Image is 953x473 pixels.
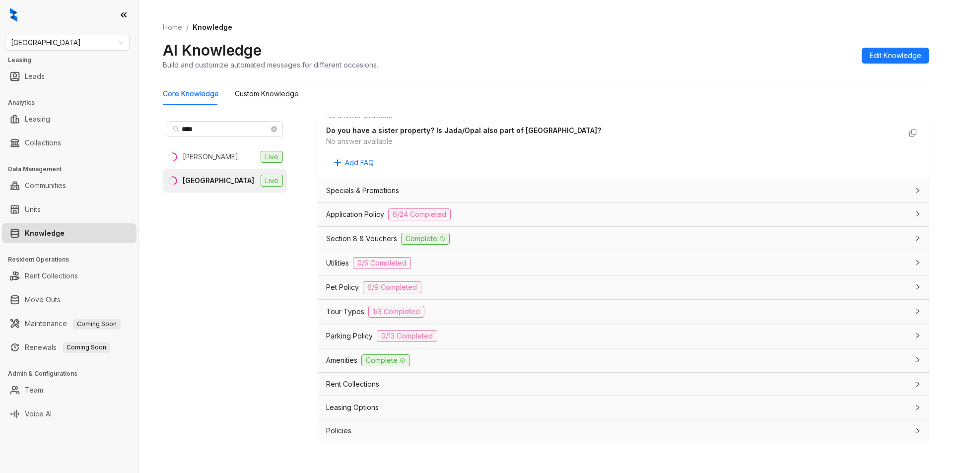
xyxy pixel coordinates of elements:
div: Section 8 & VouchersComplete [318,227,929,251]
span: Application Policy [326,209,384,220]
span: collapsed [915,381,921,387]
span: Pet Policy [326,282,359,293]
span: collapsed [915,284,921,290]
a: Leasing [25,109,50,129]
h3: Resident Operations [8,255,138,264]
span: Parking Policy [326,331,373,341]
a: Knowledge [25,223,65,243]
li: Maintenance [2,314,136,334]
span: collapsed [915,333,921,338]
span: Policies [326,425,351,436]
h3: Leasing [8,56,138,65]
span: Rent Collections [326,379,379,390]
div: Policies [318,419,929,442]
button: Edit Knowledge [862,48,929,64]
span: Edit Knowledge [870,50,921,61]
div: Tour Types1/3 Completed [318,300,929,324]
span: Section 8 & Vouchers [326,233,397,244]
a: Collections [25,133,61,153]
div: AmenitiesComplete [318,348,929,372]
a: Rent Collections [25,266,78,286]
span: Specials & Promotions [326,185,399,196]
span: Add FAQ [345,157,374,168]
span: Amenities [326,355,357,366]
span: collapsed [915,405,921,410]
div: Specials & Promotions [318,179,929,202]
a: Voice AI [25,404,52,424]
span: collapsed [915,308,921,314]
li: Renewals [2,338,136,357]
span: collapsed [915,260,921,266]
button: Add FAQ [326,155,382,171]
span: 0/13 Completed [377,330,437,342]
span: collapsed [915,188,921,194]
li: Team [2,380,136,400]
span: Utilities [326,258,349,269]
span: close-circle [271,126,277,132]
li: Leads [2,67,136,86]
div: Application Policy6/24 Completed [318,203,929,226]
img: logo [10,8,17,22]
div: Pet Policy6/9 Completed [318,275,929,299]
a: Leads [25,67,45,86]
span: Complete [401,233,450,245]
span: collapsed [915,428,921,434]
div: Build and customize automated messages for different occasions. [163,60,378,70]
a: Team [25,380,43,400]
span: Knowledge [193,23,232,31]
a: Units [25,200,41,219]
span: Coming Soon [73,319,121,330]
a: RenewalsComing Soon [25,338,110,357]
span: collapsed [915,235,921,241]
span: Fairfield [11,35,124,50]
div: Parking Policy0/13 Completed [318,324,929,348]
a: Communities [25,176,66,196]
a: Move Outs [25,290,61,310]
h2: AI Knowledge [163,41,262,60]
h3: Data Management [8,165,138,174]
div: [GEOGRAPHIC_DATA] [183,175,254,186]
h3: Admin & Configurations [8,369,138,378]
li: / [186,22,189,33]
span: Tour Types [326,306,364,317]
span: 6/24 Completed [388,208,451,220]
h3: Analytics [8,98,138,107]
strong: Do you have a sister property? Is Jada/Opal also part of [GEOGRAPHIC_DATA]? [326,126,601,135]
a: Home [161,22,184,33]
li: Collections [2,133,136,153]
span: search [173,126,180,133]
div: Custom Knowledge [235,88,299,99]
span: 0/5 Completed [353,257,411,269]
div: Rent Collections [318,373,929,396]
span: collapsed [915,211,921,217]
div: Core Knowledge [163,88,219,99]
li: Voice AI [2,404,136,424]
div: No answer available [326,136,901,147]
div: [PERSON_NAME] [183,151,238,162]
li: Move Outs [2,290,136,310]
li: Communities [2,176,136,196]
div: Leasing Options [318,396,929,419]
span: Complete [361,354,410,366]
span: Live [261,151,283,163]
span: Coming Soon [63,342,110,353]
li: Rent Collections [2,266,136,286]
li: Units [2,200,136,219]
span: 1/3 Completed [368,306,424,318]
span: collapsed [915,357,921,363]
span: Leasing Options [326,402,379,413]
div: Utilities0/5 Completed [318,251,929,275]
li: Knowledge [2,223,136,243]
span: Live [261,175,283,187]
li: Leasing [2,109,136,129]
span: 6/9 Completed [363,281,421,293]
